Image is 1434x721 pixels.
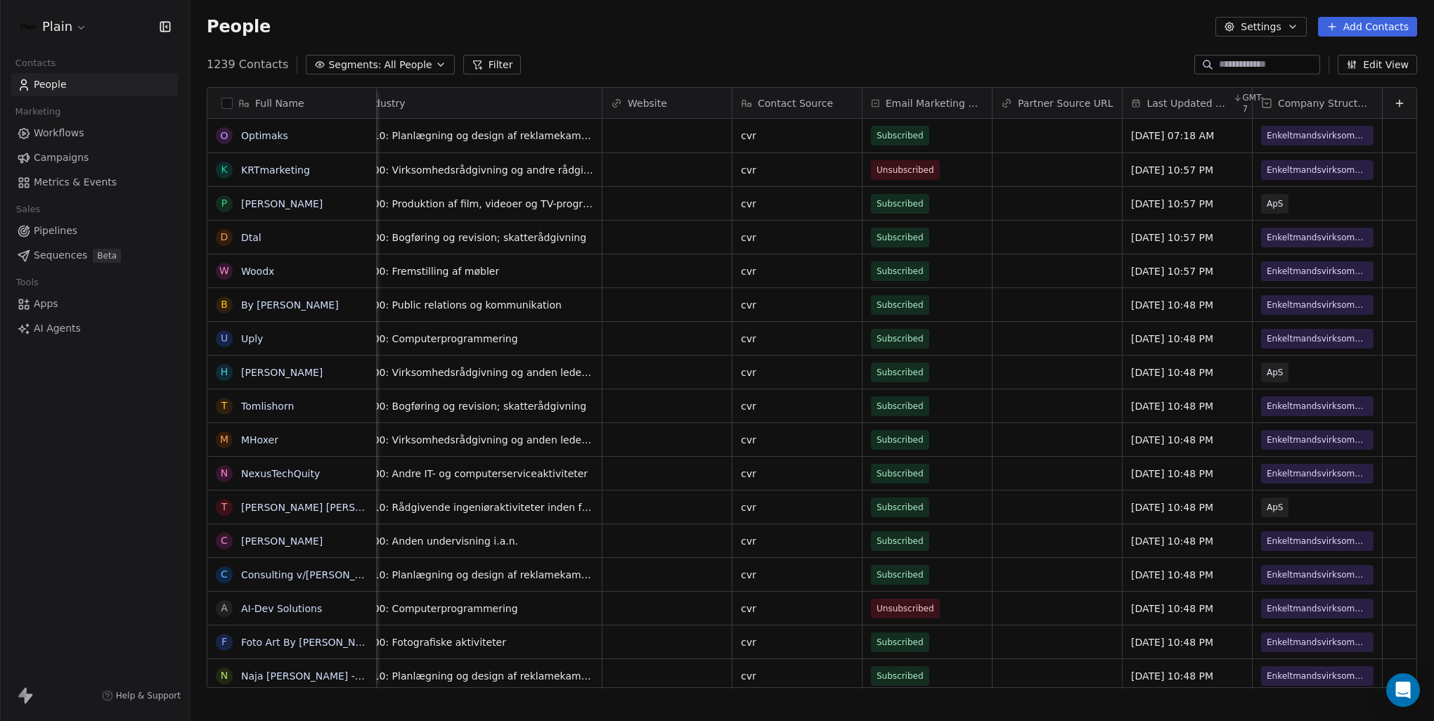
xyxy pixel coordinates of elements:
[1131,635,1244,649] span: [DATE] 10:48 PM
[1131,264,1244,278] span: [DATE] 10:57 PM
[877,365,924,379] span: Subscribed
[10,199,46,220] span: Sales
[1018,96,1113,110] span: Partner Source URL
[1267,467,1368,481] span: Enkeltmandsvirksomhed
[877,500,924,514] span: Subscribed
[1267,163,1368,177] span: Enkeltmandsvirksomhed
[348,399,593,413] span: 692000: Bogføring og revision; skatterådgivning
[1146,96,1229,110] span: Last Updated Date
[221,331,228,346] div: U
[741,568,853,582] span: cvr
[628,96,667,110] span: Website
[1131,399,1244,413] span: [DATE] 10:48 PM
[9,101,67,122] span: Marketing
[348,197,593,211] span: 591100: Produktion af film, videoer og TV-programmer
[241,401,294,412] a: Tomlishorn
[348,298,593,312] span: 733000: Public relations og kommunikation
[741,163,853,177] span: cvr
[886,96,983,110] span: Email Marketing Consent
[1131,500,1244,514] span: [DATE] 10:48 PM
[741,669,853,683] span: cvr
[241,603,322,614] a: AI-Dev Solutions
[1131,332,1244,346] span: [DATE] 10:48 PM
[1267,264,1368,278] span: Enkeltmandsvirksomhed
[42,18,72,36] span: Plain
[877,298,924,312] span: Subscribed
[1278,96,1374,110] span: Company Structure
[34,126,84,141] span: Workflows
[877,467,924,481] span: Subscribed
[241,468,320,479] a: NexusTechQuity
[11,292,178,316] a: Apps
[1131,467,1244,481] span: [DATE] 10:48 PM
[241,434,278,446] a: MHoxer
[1123,88,1252,118] div: Last Updated DateGMT-7
[741,264,853,278] span: cvr
[34,223,77,238] span: Pipelines
[220,129,228,143] div: O
[1131,433,1244,447] span: [DATE] 10:48 PM
[1267,635,1368,649] span: Enkeltmandsvirksomhed
[221,365,228,379] div: H
[34,175,117,190] span: Metrics & Events
[241,198,323,209] a: [PERSON_NAME]
[741,197,853,211] span: cvr
[1338,55,1417,74] button: Edit View
[348,568,593,582] span: 731110: Planlægning og design af reklamekampagner
[241,130,288,141] a: Optimaks
[93,249,121,263] span: Beta
[1267,602,1368,616] span: Enkeltmandsvirksomhed
[877,264,924,278] span: Subscribed
[241,266,274,277] a: Woodx
[1131,602,1244,616] span: [DATE] 10:48 PM
[1267,365,1283,379] span: ApS
[11,122,178,145] a: Workflows
[17,15,90,39] button: Plain
[241,367,323,378] a: [PERSON_NAME]
[241,535,323,547] a: [PERSON_NAME]
[741,129,853,143] span: cvr
[741,332,853,346] span: cvr
[221,230,228,245] div: D
[207,88,376,118] div: Full Name
[602,88,732,118] div: Website
[1131,669,1244,683] span: [DATE] 10:48 PM
[1215,17,1306,37] button: Settings
[1131,298,1244,312] span: [DATE] 10:48 PM
[741,399,853,413] span: cvr
[34,248,87,263] span: Sequences
[221,601,228,616] div: A
[1267,230,1368,245] span: Enkeltmandsvirksomhed
[34,297,58,311] span: Apps
[384,58,432,72] span: All People
[877,197,924,211] span: Subscribed
[221,162,227,177] div: K
[877,534,924,548] span: Subscribed
[741,602,853,616] span: cvr
[1131,197,1244,211] span: [DATE] 10:57 PM
[241,637,381,648] a: Foto Art By [PERSON_NAME]
[219,264,229,278] div: W
[221,635,227,649] div: F
[877,129,924,143] span: Subscribed
[877,433,924,447] span: Subscribed
[348,467,593,481] span: 629000: Andre IT- og computerserviceaktiviteter
[741,500,853,514] span: cvr
[741,467,853,481] span: cvr
[348,129,593,143] span: 731110: Planlægning og design af reklamekampagner
[11,146,178,169] a: Campaigns
[348,264,593,278] span: 310000: Fremstilling af møbler
[221,500,228,514] div: T
[741,433,853,447] span: cvr
[11,73,178,96] a: People
[241,232,261,243] a: Dtal
[11,171,178,194] a: Metrics & Events
[1267,197,1283,211] span: ApS
[741,635,853,649] span: cvr
[348,669,593,683] span: 731110: Planlægning og design af reklamekampagner
[877,602,934,616] span: Unsubscribed
[348,163,593,177] span: 702000: Virksomhedsrådgivning og andre rådgivningsaktiviteter
[102,690,181,701] a: Help & Support
[877,230,924,245] span: Subscribed
[241,569,387,580] a: Consulting v/[PERSON_NAME]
